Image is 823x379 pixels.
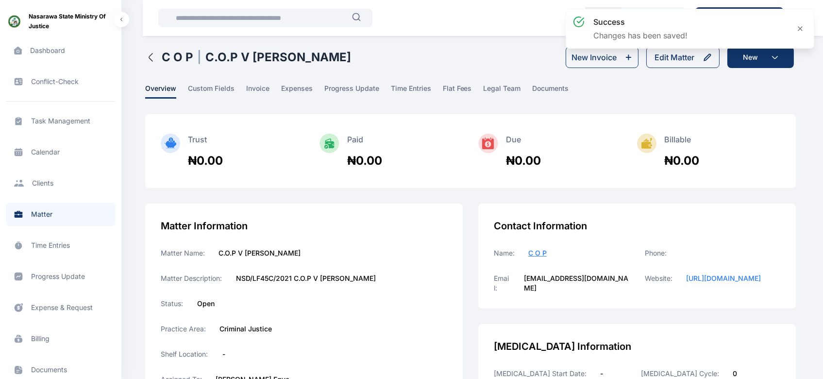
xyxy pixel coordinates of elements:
a: progress update [324,84,391,99]
a: progress update [6,265,116,288]
label: NSD/LF45C/2021 C.O.P V [PERSON_NAME] [236,274,376,283]
span: legal team [484,84,521,99]
span: time entries [391,84,431,99]
a: invoice [246,84,281,99]
label: 0 [733,369,737,379]
label: Shelf Location: [161,349,209,359]
a: task management [6,109,116,133]
span: C O P [528,249,547,257]
div: ₦0.00 [506,153,541,169]
div: ₦0.00 [664,153,699,169]
a: expense & request [6,296,116,319]
div: Trust [188,134,223,153]
div: Matter Information [161,219,447,233]
a: legal team [484,84,533,99]
div: ₦0.00 [347,153,382,169]
h1: C O P [162,50,193,65]
a: clients [6,172,116,195]
div: Paid [347,134,382,153]
a: flat fees [443,84,484,99]
label: Status: [161,299,184,309]
label: Email: [494,274,510,293]
label: Criminal Justice [219,324,272,334]
label: Open [197,299,215,309]
label: Name: [494,248,515,258]
a: dashboard [6,39,116,62]
a: documents [533,84,581,99]
span: progress update [324,84,379,99]
span: flat fees [443,84,472,99]
span: expenses [281,84,313,99]
label: C.O.P V [PERSON_NAME] [218,248,301,258]
span: | [197,50,202,65]
label: [MEDICAL_DATA] Start Date: [494,369,587,379]
span: Nasarawa State Ministry of Justice [29,12,114,31]
label: [EMAIL_ADDRESS][DOMAIN_NAME] [524,274,629,293]
label: [MEDICAL_DATA] Cycle: [641,369,719,379]
div: ₦0.00 [188,153,223,169]
span: custom fields [188,84,235,99]
h3: success [593,16,688,28]
a: conflict-check [6,70,116,93]
label: Matter Name: [161,248,205,258]
label: - [222,349,225,359]
a: time entries [391,84,443,99]
a: matter [6,203,116,226]
p: Changes has been saved! [593,30,688,41]
label: Practice Area: [161,324,206,334]
a: custom fields [188,84,246,99]
span: overview [145,84,176,99]
a: C O P [528,248,547,258]
div: Contact Information [494,219,780,233]
span: invoice [246,84,269,99]
a: calendar [6,140,116,164]
label: - [600,369,603,379]
a: expenses [281,84,324,99]
span: documents [533,84,569,99]
label: Phone: [645,248,667,258]
a: overview [145,84,188,99]
a: time entries [6,234,116,257]
div: Due [506,134,541,153]
a: [URL][DOMAIN_NAME] [686,274,761,283]
label: Website: [645,274,672,283]
a: billing [6,327,116,350]
label: Matter Description: [161,274,222,283]
h1: C.O.P V [PERSON_NAME] [205,50,351,65]
div: [MEDICAL_DATA] Information [494,340,780,353]
div: Billable [664,134,699,153]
